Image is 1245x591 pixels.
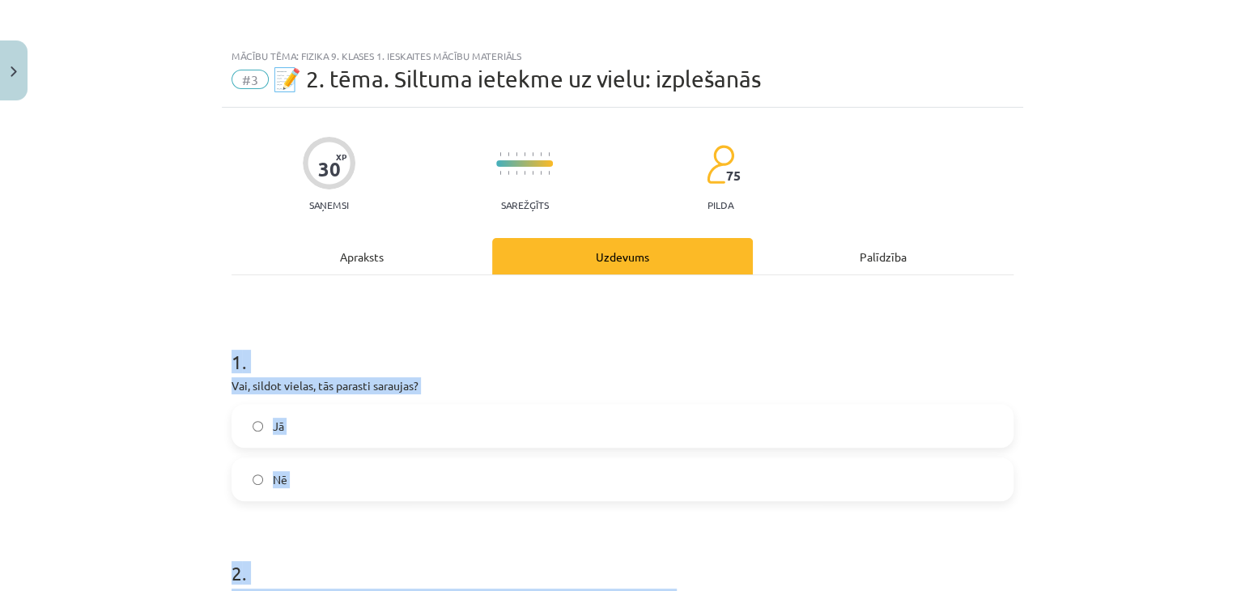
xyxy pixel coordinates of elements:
[706,144,734,185] img: students-c634bb4e5e11cddfef0936a35e636f08e4e9abd3cc4e673bd6f9a4125e45ecb1.svg
[253,421,263,432] input: Jā
[501,199,549,210] p: Sarežģīts
[524,152,525,156] img: icon-short-line-57e1e144782c952c97e751825c79c345078a6d821885a25fce030b3d8c18986b.svg
[492,238,753,274] div: Uzdevums
[499,152,501,156] img: icon-short-line-57e1e144782c952c97e751825c79c345078a6d821885a25fce030b3d8c18986b.svg
[508,152,509,156] img: icon-short-line-57e1e144782c952c97e751825c79c345078a6d821885a25fce030b3d8c18986b.svg
[508,171,509,175] img: icon-short-line-57e1e144782c952c97e751825c79c345078a6d821885a25fce030b3d8c18986b.svg
[548,171,550,175] img: icon-short-line-57e1e144782c952c97e751825c79c345078a6d821885a25fce030b3d8c18986b.svg
[516,152,517,156] img: icon-short-line-57e1e144782c952c97e751825c79c345078a6d821885a25fce030b3d8c18986b.svg
[499,171,501,175] img: icon-short-line-57e1e144782c952c97e751825c79c345078a6d821885a25fce030b3d8c18986b.svg
[303,199,355,210] p: Saņemsi
[532,152,533,156] img: icon-short-line-57e1e144782c952c97e751825c79c345078a6d821885a25fce030b3d8c18986b.svg
[273,418,284,435] span: Jā
[336,152,346,161] span: XP
[532,171,533,175] img: icon-short-line-57e1e144782c952c97e751825c79c345078a6d821885a25fce030b3d8c18986b.svg
[318,158,341,181] div: 30
[524,171,525,175] img: icon-short-line-57e1e144782c952c97e751825c79c345078a6d821885a25fce030b3d8c18986b.svg
[232,534,1013,584] h1: 2 .
[753,238,1013,274] div: Palīdzība
[707,199,733,210] p: pilda
[516,171,517,175] img: icon-short-line-57e1e144782c952c97e751825c79c345078a6d821885a25fce030b3d8c18986b.svg
[232,377,1013,394] p: Vai, sildot vielas, tās parasti saraujas?
[253,474,263,485] input: Nē
[232,238,492,274] div: Apraksts
[726,168,741,183] span: 75
[273,471,287,488] span: Nē
[273,66,761,92] span: 📝 2. tēma. Siltuma ietekme uz vielu: izplešanās
[540,152,542,156] img: icon-short-line-57e1e144782c952c97e751825c79c345078a6d821885a25fce030b3d8c18986b.svg
[232,322,1013,372] h1: 1 .
[232,50,1013,62] div: Mācību tēma: Fizika 9. klases 1. ieskaites mācību materiāls
[540,171,542,175] img: icon-short-line-57e1e144782c952c97e751825c79c345078a6d821885a25fce030b3d8c18986b.svg
[232,70,269,89] span: #3
[11,66,17,77] img: icon-close-lesson-0947bae3869378f0d4975bcd49f059093ad1ed9edebbc8119c70593378902aed.svg
[548,152,550,156] img: icon-short-line-57e1e144782c952c97e751825c79c345078a6d821885a25fce030b3d8c18986b.svg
